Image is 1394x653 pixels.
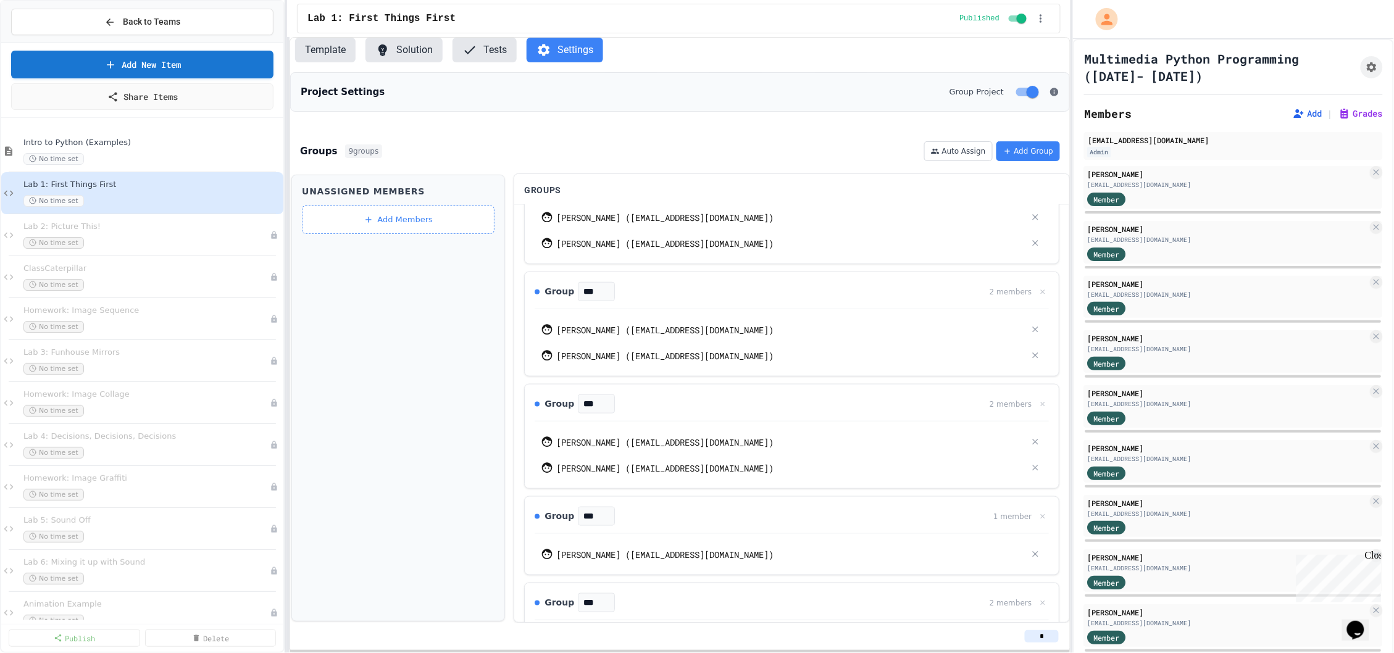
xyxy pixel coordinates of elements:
div: Content is published and visible to students [959,11,1029,26]
div: 2 members [990,399,1032,410]
span: No time set [23,531,84,543]
span: No time set [23,363,84,375]
a: Publish [9,630,140,647]
div: [PERSON_NAME] [1088,223,1368,235]
span: Member [1094,303,1120,314]
div: [EMAIL_ADDRESS][DOMAIN_NAME] [1088,399,1368,409]
div: [EMAIL_ADDRESS][DOMAIN_NAME] [1088,344,1368,354]
div: [EMAIL_ADDRESS][DOMAIN_NAME] [1088,135,1379,146]
span: Intro to Python (Examples) [23,138,281,148]
span: Homework: Image Graffiti [23,473,270,484]
span: ClassCaterpillar [23,264,270,274]
button: Add [1293,107,1322,120]
span: No time set [23,447,84,459]
span: Animation Example [23,599,270,610]
span: No time set [23,405,84,417]
div: Unpublished [270,357,278,365]
span: Member [1094,522,1120,533]
span: 9 groups [345,144,383,158]
span: Group [545,596,574,609]
div: [PERSON_NAME] ([EMAIL_ADDRESS][DOMAIN_NAME]) [556,548,1025,561]
div: Groups [524,184,1059,197]
button: Template [295,38,356,62]
button: Tests [453,38,517,62]
div: [EMAIL_ADDRESS][DOMAIN_NAME] [1088,290,1368,299]
h1: Multimedia Python Programming ([DATE]- [DATE]) [1084,50,1356,85]
div: 2 members [990,286,1032,297]
div: [EMAIL_ADDRESS][DOMAIN_NAME] [1088,618,1368,628]
iframe: chat widget [1292,550,1382,602]
div: [PERSON_NAME] [1088,607,1368,618]
span: Lab 1: First Things First [307,11,456,26]
div: [PERSON_NAME] ([EMAIL_ADDRESS][DOMAIN_NAME]) [556,462,1025,475]
div: [EMAIL_ADDRESS][DOMAIN_NAME] [1088,454,1368,464]
button: Back to Teams [11,9,273,35]
button: Grades [1338,107,1383,120]
div: Admin [1088,147,1111,157]
span: Homework: Image Sequence [23,306,270,316]
span: No time set [23,489,84,501]
span: No time set [23,195,84,207]
div: My Account [1083,5,1121,33]
span: Lab 6: Mixing it up with Sound [23,557,270,568]
div: [PERSON_NAME] ([EMAIL_ADDRESS][DOMAIN_NAME]) [556,349,1025,362]
span: Member [1094,194,1120,205]
div: [EMAIL_ADDRESS][DOMAIN_NAME] [1088,509,1368,518]
a: Delete [145,630,277,647]
div: Unpublished [270,525,278,533]
span: No time set [23,237,84,249]
div: Unassigned Members [302,185,495,198]
a: Add New Item [11,51,273,78]
span: Group [545,510,574,523]
span: Lab 5: Sound Off [23,515,270,526]
h3: Groups [300,144,337,159]
span: No time set [23,153,84,165]
div: Unpublished [270,483,278,491]
div: Unpublished [270,273,278,281]
span: No time set [23,279,84,291]
div: [PERSON_NAME] [1088,552,1368,563]
div: Unpublished [270,567,278,575]
span: | [1327,106,1333,121]
span: Group [545,285,574,298]
div: Unpublished [270,231,278,239]
div: Chat with us now!Close [5,5,85,78]
button: Assignment Settings [1361,56,1383,78]
div: [PERSON_NAME] ([EMAIL_ADDRESS][DOMAIN_NAME]) [556,211,1025,224]
iframe: chat widget [1342,604,1382,641]
button: Auto Assign [924,141,993,161]
button: Settings [527,38,603,62]
span: Lab 4: Decisions, Decisions, Decisions [23,431,270,442]
span: Back to Teams [123,15,180,28]
span: Member [1094,249,1120,260]
div: [PERSON_NAME] [1088,443,1368,454]
span: Member [1094,413,1120,424]
span: Lab 1: First Things First [23,180,281,190]
span: Member [1094,358,1120,369]
div: Unpublished [270,609,278,617]
div: [PERSON_NAME] [1088,388,1368,399]
div: [PERSON_NAME] [1088,278,1368,289]
span: Group Project [950,86,1004,98]
div: [PERSON_NAME] [1088,168,1368,180]
div: [EMAIL_ADDRESS][DOMAIN_NAME] [1088,564,1368,573]
button: Add Group [996,141,1061,161]
span: Lab 2: Picture This! [23,222,270,232]
span: No time set [23,615,84,626]
span: No time set [23,573,84,584]
span: Member [1094,577,1120,588]
button: Solution [365,38,443,62]
button: Add Members [302,206,495,234]
a: Share Items [11,83,273,110]
h2: Members [1084,105,1132,122]
h3: Project Settings [301,85,385,99]
div: 1 member [993,511,1032,522]
span: Group [545,397,574,410]
span: Homework: Image Collage [23,389,270,400]
div: [PERSON_NAME] ([EMAIL_ADDRESS][DOMAIN_NAME]) [556,323,1025,336]
span: Lab 3: Funhouse Mirrors [23,347,270,358]
div: Unpublished [270,315,278,323]
div: Unpublished [270,399,278,407]
span: No time set [23,321,84,333]
div: [PERSON_NAME] [1088,497,1368,509]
